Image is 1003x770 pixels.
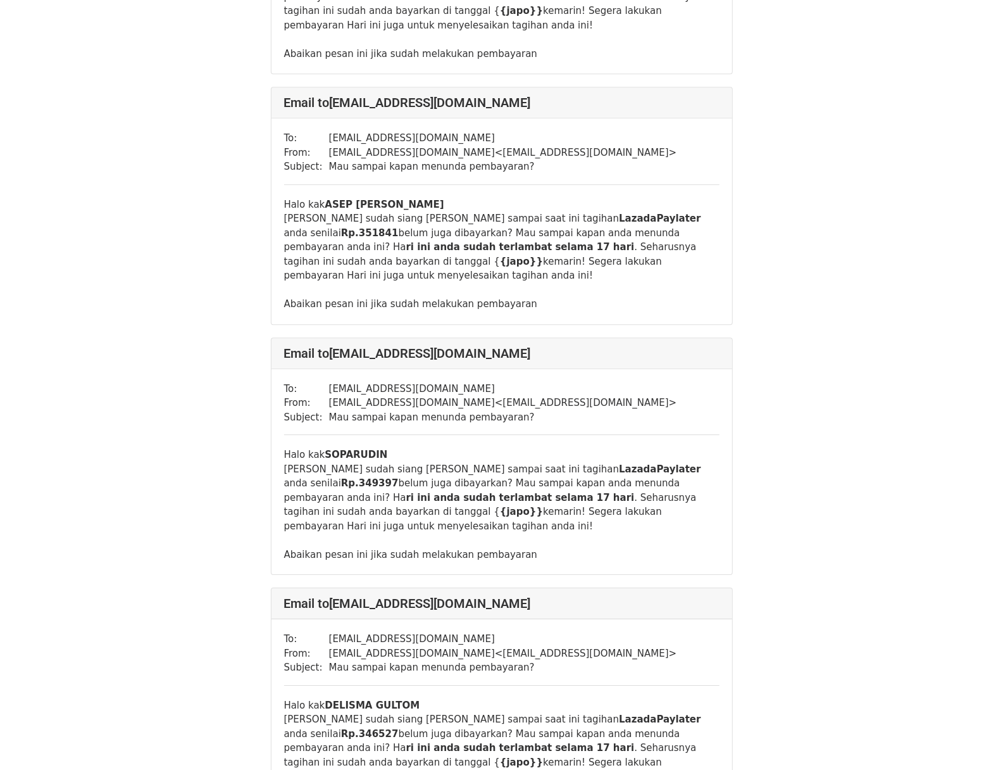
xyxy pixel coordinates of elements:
[940,709,1003,770] iframe: Chat Widget
[329,660,677,675] td: Mau sampai kapan menunda pembayaran?
[329,410,677,425] td: Mau sampai kapan menunda pembayaran?
[284,596,720,611] h4: Email to [EMAIL_ADDRESS][DOMAIN_NAME]
[657,213,701,224] span: Paylater
[341,227,399,239] b: Rp.351841
[619,213,701,224] b: Lazada
[619,714,701,725] b: Lazada
[341,728,399,740] b: Rp.346527
[329,647,677,661] td: [EMAIL_ADDRESS][DOMAIN_NAME] < [EMAIL_ADDRESS][DOMAIN_NAME] >
[329,396,677,410] td: [EMAIL_ADDRESS][DOMAIN_NAME] < [EMAIL_ADDRESS][DOMAIN_NAME] >
[500,256,543,267] b: {japo}}
[329,160,677,174] td: Mau sampai kapan menunda pembayaran?
[341,477,399,489] b: Rp.349397
[500,506,543,517] b: {japo}}
[284,410,329,425] td: Subject:
[500,5,543,16] b: {japo}}
[406,742,635,754] b: ri ini anda sudah terlambat selama 17 hari
[284,131,329,146] td: To:
[329,146,677,160] td: [EMAIL_ADDRESS][DOMAIN_NAME] < [EMAIL_ADDRESS][DOMAIN_NAME] >
[406,241,635,253] b: ri ini anda sudah terlambat selama 17 hari
[284,160,329,174] td: Subject:
[284,396,329,410] td: From:
[284,346,720,361] h4: Email to [EMAIL_ADDRESS][DOMAIN_NAME]
[657,714,701,725] span: Paylater
[329,632,677,647] td: [EMAIL_ADDRESS][DOMAIN_NAME]
[284,382,329,396] td: To:
[284,660,329,675] td: Subject:
[500,757,543,768] b: {japo}}
[329,131,677,146] td: [EMAIL_ADDRESS][DOMAIN_NAME]
[284,632,329,647] td: To:
[284,95,720,110] h4: Email to [EMAIL_ADDRESS][DOMAIN_NAME]
[657,464,701,475] span: Paylater
[329,382,677,396] td: [EMAIL_ADDRESS][DOMAIN_NAME]
[284,146,329,160] td: From:
[325,700,420,711] b: DELISMA GULTOM
[406,492,635,503] b: ri ini anda sudah terlambat selama 17 hari
[325,199,444,210] b: ASEP [PERSON_NAME]
[619,464,701,475] b: Lazada
[325,449,387,460] b: SOPARUDIN
[284,647,329,661] td: From:
[284,198,720,312] div: Halo kak [PERSON_NAME] sudah siang [PERSON_NAME] sampai saat ini tagihan anda senilai belum juga ...
[284,448,720,562] div: Halo kak [PERSON_NAME] sudah siang [PERSON_NAME] sampai saat ini tagihan anda senilai belum juga ...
